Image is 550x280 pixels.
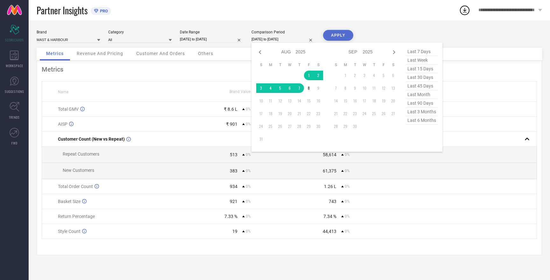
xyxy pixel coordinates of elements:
[256,134,266,144] td: Sun Aug 31 2025
[266,96,275,106] td: Mon Aug 11 2025
[323,229,336,234] div: 44,413
[379,96,388,106] td: Fri Sep 19 2025
[345,214,350,219] span: 0%
[406,90,438,99] span: last month
[406,65,438,73] span: last 15 days
[275,122,285,131] td: Tue Aug 26 2025
[314,83,323,93] td: Sat Aug 09 2025
[256,48,264,56] div: Previous month
[136,51,185,56] span: Customer And Orders
[350,109,360,118] td: Tue Sep 23 2025
[369,109,379,118] td: Thu Sep 25 2025
[11,141,18,145] span: FWD
[304,96,314,106] td: Fri Aug 15 2025
[256,122,266,131] td: Sun Aug 24 2025
[341,83,350,93] td: Mon Sep 08 2025
[406,82,438,90] span: last 45 days
[198,51,213,56] span: Others
[314,122,323,131] td: Sat Aug 30 2025
[46,51,64,56] span: Metrics
[58,136,125,142] span: Customer Count (New vs Repeat)
[58,107,79,112] span: Total GMV
[275,109,285,118] td: Tue Aug 19 2025
[350,71,360,80] td: Tue Sep 02 2025
[369,96,379,106] td: Thu Sep 18 2025
[251,36,315,43] input: Select comparison period
[331,109,341,118] td: Sun Sep 21 2025
[345,199,350,204] span: 0%
[314,62,323,67] th: Saturday
[360,62,369,67] th: Wednesday
[345,184,350,189] span: 0%
[229,89,250,94] span: Brand Value
[379,109,388,118] td: Fri Sep 26 2025
[350,83,360,93] td: Tue Sep 09 2025
[58,122,67,127] span: AISP
[341,122,350,131] td: Mon Sep 29 2025
[331,62,341,67] th: Sunday
[369,62,379,67] th: Thursday
[323,152,336,157] div: 58,614
[294,109,304,118] td: Thu Aug 21 2025
[108,30,172,34] div: Category
[230,168,237,173] div: 383
[350,122,360,131] td: Tue Sep 30 2025
[388,96,398,106] td: Sat Sep 20 2025
[388,62,398,67] th: Saturday
[294,83,304,93] td: Thu Aug 07 2025
[246,214,251,219] span: 0%
[406,108,438,116] span: last 3 months
[275,83,285,93] td: Tue Aug 05 2025
[63,151,99,157] span: Repeat Customers
[256,83,266,93] td: Sun Aug 03 2025
[379,83,388,93] td: Fri Sep 12 2025
[304,83,314,93] td: Fri Aug 08 2025
[58,229,81,234] span: Style Count
[285,62,294,67] th: Wednesday
[5,89,24,94] span: SUGGESTIONS
[388,83,398,93] td: Sat Sep 13 2025
[350,96,360,106] td: Tue Sep 16 2025
[459,4,470,16] div: Open download list
[406,56,438,65] span: last week
[256,109,266,118] td: Sun Aug 17 2025
[246,229,251,234] span: 0%
[285,96,294,106] td: Wed Aug 13 2025
[345,152,350,157] span: 0%
[285,109,294,118] td: Wed Aug 20 2025
[180,36,243,43] input: Select date range
[360,109,369,118] td: Wed Sep 24 2025
[345,169,350,173] span: 0%
[256,62,266,67] th: Sunday
[360,71,369,80] td: Wed Sep 03 2025
[369,71,379,80] td: Thu Sep 04 2025
[37,30,100,34] div: Brand
[266,109,275,118] td: Mon Aug 18 2025
[341,62,350,67] th: Monday
[266,62,275,67] th: Monday
[323,168,336,173] div: 61,375
[230,199,237,204] div: 921
[246,152,251,157] span: 0%
[275,96,285,106] td: Tue Aug 12 2025
[266,122,275,131] td: Mon Aug 25 2025
[246,107,251,111] span: 0%
[324,184,336,189] div: 1.26 L
[331,83,341,93] td: Sun Sep 07 2025
[341,71,350,80] td: Mon Sep 01 2025
[360,83,369,93] td: Wed Sep 10 2025
[224,214,237,219] div: 7.33 %
[304,71,314,80] td: Fri Aug 01 2025
[58,214,95,219] span: Return Percentage
[294,122,304,131] td: Thu Aug 28 2025
[406,99,438,108] span: last 90 days
[246,199,251,204] span: 0%
[390,48,398,56] div: Next month
[77,51,123,56] span: Revenue And Pricing
[323,214,336,219] div: 7.34 %
[304,62,314,67] th: Friday
[331,96,341,106] td: Sun Sep 14 2025
[224,107,237,112] div: ₹ 8.6 L
[266,83,275,93] td: Mon Aug 04 2025
[345,229,350,234] span: 0%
